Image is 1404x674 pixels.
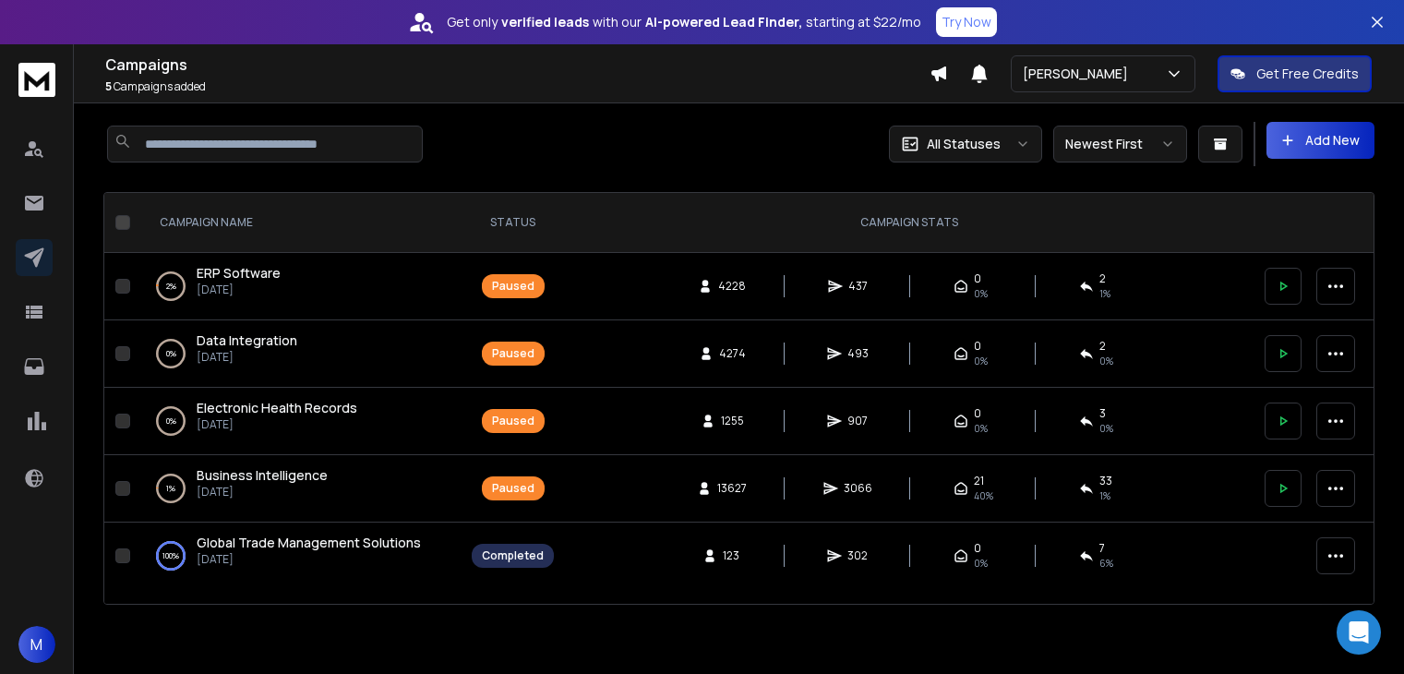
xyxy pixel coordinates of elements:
[1099,339,1106,354] span: 2
[18,626,55,663] button: M
[1099,271,1106,286] span: 2
[138,388,461,455] td: 0%Electronic Health Records[DATE]
[1099,406,1106,421] span: 3
[717,481,747,496] span: 13627
[166,277,176,295] p: 2 %
[844,481,872,496] span: 3066
[138,320,461,388] td: 0%Data Integration[DATE]
[166,479,175,498] p: 1 %
[1053,126,1187,162] button: Newest First
[1099,354,1113,368] span: 0 %
[974,488,993,503] span: 40 %
[847,346,869,361] span: 493
[138,455,461,523] td: 1%Business Intelligence[DATE]
[936,7,997,37] button: Try Now
[974,421,988,436] span: 0%
[447,13,921,31] p: Get only with our starting at $22/mo
[721,414,744,428] span: 1255
[723,548,741,563] span: 123
[974,271,981,286] span: 0
[18,63,55,97] img: logo
[1099,541,1105,556] span: 7
[501,13,589,31] strong: verified leads
[197,534,421,552] a: Global Trade Management Solutions
[482,548,544,563] div: Completed
[927,135,1001,153] p: All Statuses
[197,534,421,551] span: Global Trade Management Solutions
[1256,65,1359,83] p: Get Free Credits
[105,78,112,94] span: 5
[197,331,297,349] span: Data Integration
[645,13,802,31] strong: AI-powered Lead Finder,
[1337,610,1381,655] div: Open Intercom Messenger
[1099,421,1113,436] span: 0 %
[197,466,328,485] a: Business Intelligence
[847,548,868,563] span: 302
[197,399,357,416] span: Electronic Health Records
[166,412,176,430] p: 0 %
[492,346,534,361] div: Paused
[1266,122,1374,159] button: Add New
[166,344,176,363] p: 0 %
[197,485,328,499] p: [DATE]
[974,556,988,571] span: 0%
[492,414,534,428] div: Paused
[974,286,988,301] span: 0%
[197,350,297,365] p: [DATE]
[565,193,1254,253] th: CAMPAIGN STATS
[974,474,984,488] span: 21
[974,339,981,354] span: 0
[1099,474,1112,488] span: 33
[1099,488,1110,503] span: 1 %
[138,193,461,253] th: CAMPAIGN NAME
[197,264,281,282] span: ERP Software
[197,331,297,350] a: Data Integration
[162,547,179,565] p: 100 %
[1099,556,1113,571] span: 6 %
[492,481,534,496] div: Paused
[848,279,868,294] span: 437
[197,399,357,417] a: Electronic Health Records
[105,79,930,94] p: Campaigns added
[105,54,930,76] h1: Campaigns
[942,13,991,31] p: Try Now
[461,193,565,253] th: STATUS
[974,541,981,556] span: 0
[197,283,281,297] p: [DATE]
[138,253,461,320] td: 2%ERP Software[DATE]
[1099,286,1110,301] span: 1 %
[847,414,868,428] span: 907
[197,264,281,283] a: ERP Software
[138,523,461,590] td: 100%Global Trade Management Solutions[DATE]
[1023,65,1135,83] p: [PERSON_NAME]
[719,346,746,361] span: 4274
[974,354,988,368] span: 0%
[1218,55,1372,92] button: Get Free Credits
[492,279,534,294] div: Paused
[197,552,421,567] p: [DATE]
[197,417,357,432] p: [DATE]
[718,279,746,294] span: 4228
[974,406,981,421] span: 0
